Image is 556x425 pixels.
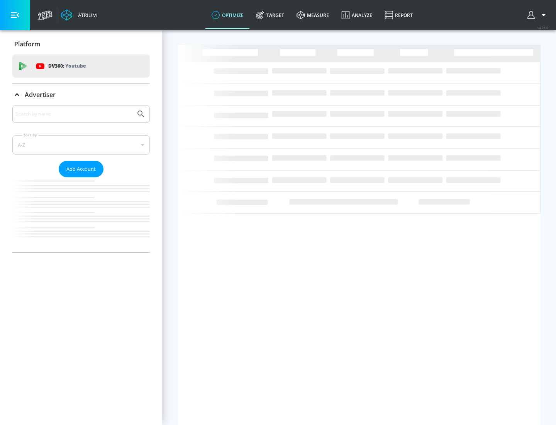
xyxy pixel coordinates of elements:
p: Platform [14,40,40,48]
a: Analyze [335,1,378,29]
span: v 4.28.0 [537,25,548,30]
a: Report [378,1,419,29]
div: Atrium [75,12,97,19]
label: Sort By [22,133,39,138]
a: Atrium [61,9,97,21]
input: Search by name [15,109,132,119]
span: Add Account [66,165,96,173]
div: Platform [12,33,150,55]
p: Advertiser [25,90,56,99]
a: optimize [205,1,250,29]
div: Advertiser [12,105,150,252]
div: Advertiser [12,84,150,105]
p: DV360: [48,62,86,70]
nav: list of Advertiser [12,177,150,252]
a: measure [290,1,335,29]
button: Add Account [59,161,103,177]
div: A-Z [12,135,150,155]
p: Youtube [65,62,86,70]
a: Target [250,1,290,29]
div: DV360: Youtube [12,54,150,78]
